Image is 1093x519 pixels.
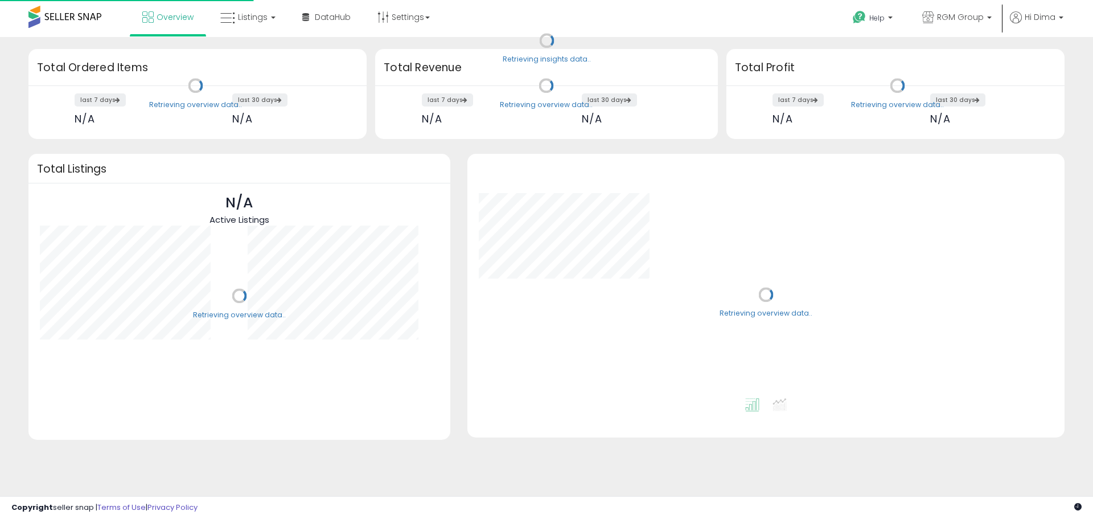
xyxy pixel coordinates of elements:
[1010,11,1063,37] a: Hi Dima
[937,11,984,23] span: RGM Group
[1025,11,1055,23] span: Hi Dima
[238,11,268,23] span: Listings
[852,10,866,24] i: Get Help
[851,100,944,110] div: Retrieving overview data..
[157,11,194,23] span: Overview
[11,502,53,513] strong: Copyright
[193,310,286,320] div: Retrieving overview data..
[720,309,812,319] div: Retrieving overview data..
[11,502,198,513] div: seller snap | |
[147,502,198,513] a: Privacy Policy
[149,100,242,110] div: Retrieving overview data..
[844,2,904,37] a: Help
[315,11,351,23] span: DataHub
[500,100,593,110] div: Retrieving overview data..
[97,502,146,513] a: Terms of Use
[869,13,885,23] span: Help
